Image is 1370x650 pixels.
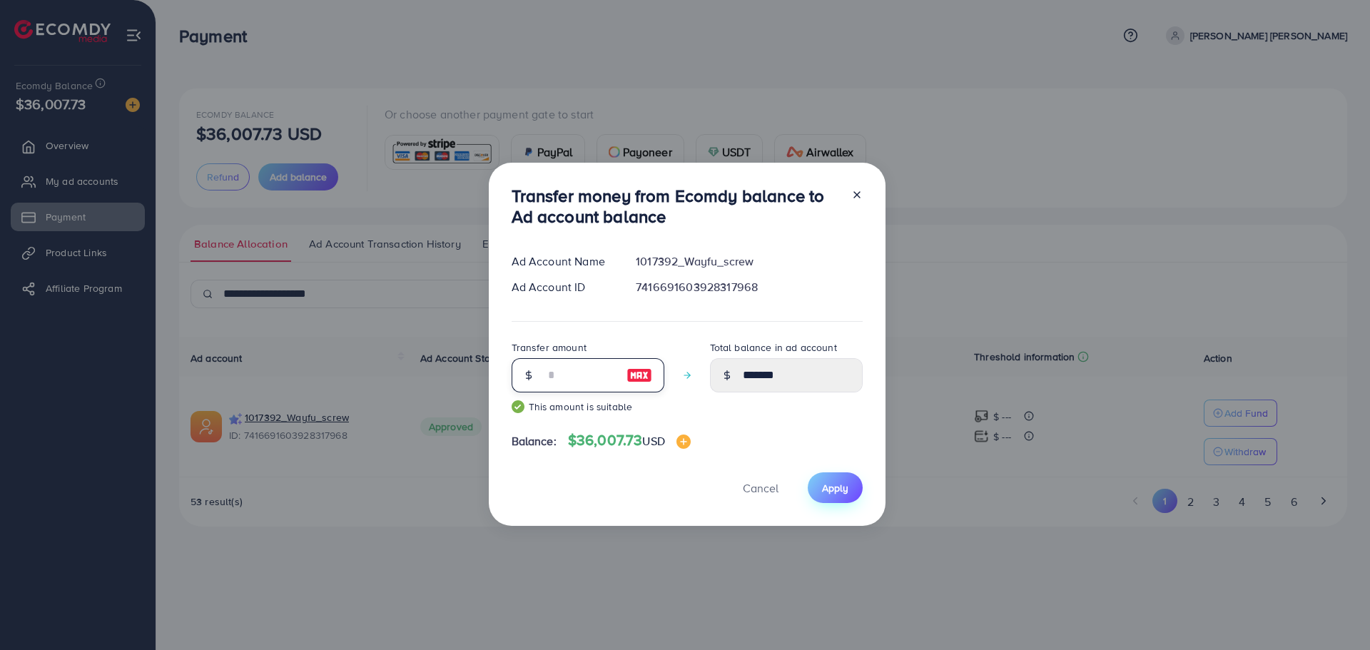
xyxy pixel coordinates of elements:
[725,472,796,503] button: Cancel
[642,433,664,449] span: USD
[512,433,557,450] span: Balance:
[512,340,587,355] label: Transfer amount
[624,253,873,270] div: 1017392_Wayfu_screw
[1309,586,1359,639] iframe: Chat
[500,279,625,295] div: Ad Account ID
[626,367,652,384] img: image
[743,480,778,496] span: Cancel
[568,432,691,450] h4: $36,007.73
[500,253,625,270] div: Ad Account Name
[710,340,837,355] label: Total balance in ad account
[512,400,664,414] small: This amount is suitable
[512,186,840,227] h3: Transfer money from Ecomdy balance to Ad account balance
[822,481,848,495] span: Apply
[676,435,691,449] img: image
[624,279,873,295] div: 7416691603928317968
[808,472,863,503] button: Apply
[512,400,524,413] img: guide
